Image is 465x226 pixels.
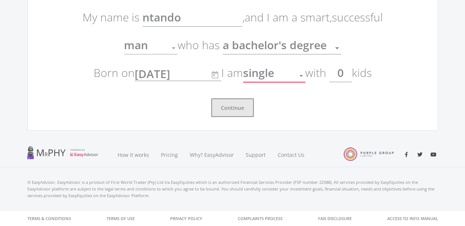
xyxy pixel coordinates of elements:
[272,142,311,167] a: Contact Us
[240,142,272,167] a: Support
[329,64,352,82] input: #
[243,65,274,80] span: single
[77,3,388,87] p: My name is , and I am a smart, successful who has Born on I am with kid
[142,8,242,27] input: Name
[112,142,155,167] a: How it works
[124,37,148,53] span: man
[155,142,184,167] a: Pricing
[27,179,438,199] p: © EasyAdvisor. EasyAdvisor is a product of First World Trader (Pty) Ltd t/a EasyEquities which is...
[367,65,372,80] span: s
[223,37,327,53] span: a bachelor's degree
[184,142,240,167] a: Why? EasyAdvisor
[206,66,223,82] button: Open calendar
[211,98,254,117] button: Continue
